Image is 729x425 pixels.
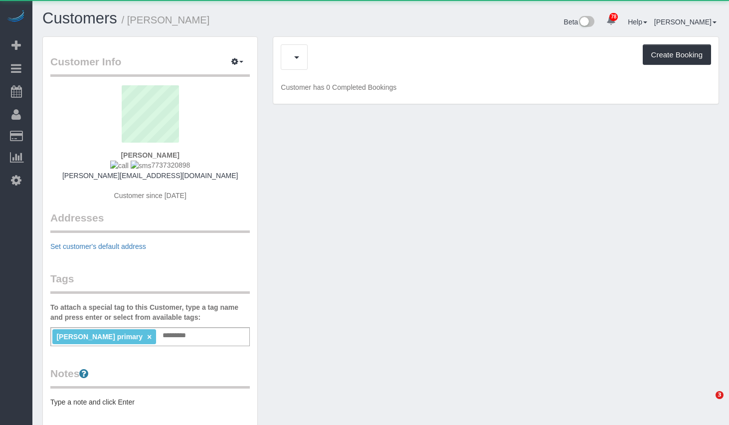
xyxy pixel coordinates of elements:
[50,302,250,322] label: To attach a special tag to this Customer, type a tag name and press enter or select from availabl...
[564,18,595,26] a: Beta
[281,82,711,92] p: Customer has 0 Completed Bookings
[50,54,250,77] legend: Customer Info
[628,18,647,26] a: Help
[121,151,179,159] strong: [PERSON_NAME]
[654,18,717,26] a: [PERSON_NAME]
[147,333,152,341] a: ×
[114,192,186,200] span: Customer since [DATE]
[50,397,250,407] pre: Type a note and click Enter
[56,333,143,341] span: [PERSON_NAME] primary
[50,242,146,250] a: Set customer's default address
[50,366,250,389] legend: Notes
[62,172,238,180] a: [PERSON_NAME][EMAIL_ADDRESS][DOMAIN_NAME]
[695,391,719,415] iframe: Intercom live chat
[578,16,594,29] img: New interface
[643,44,711,65] button: Create Booking
[601,10,621,32] a: 78
[50,271,250,294] legend: Tags
[110,161,129,171] img: call
[42,9,117,27] a: Customers
[6,10,26,24] img: Automaid Logo
[609,13,618,21] span: 78
[110,161,190,169] span: 7737320898
[716,391,724,399] span: 3
[131,161,152,171] img: sms
[122,14,210,25] small: / [PERSON_NAME]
